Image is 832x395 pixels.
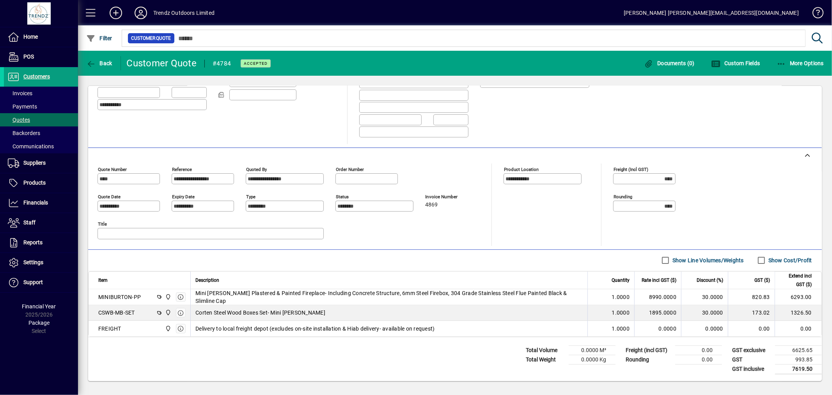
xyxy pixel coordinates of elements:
[728,321,775,336] td: 0.00
[246,166,267,172] mat-label: Quoted by
[213,57,231,70] div: #4784
[23,53,34,60] span: POS
[23,180,46,186] span: Products
[728,345,775,355] td: GST exclusive
[728,289,775,305] td: 820.83
[86,60,112,66] span: Back
[711,60,760,66] span: Custom Fields
[23,239,43,246] span: Reports
[425,194,472,199] span: Invoice number
[681,289,728,305] td: 30.0000
[163,324,172,333] span: New Plymouth
[8,117,30,123] span: Quotes
[8,143,54,149] span: Communications
[728,364,775,374] td: GST inclusive
[612,309,630,317] span: 1.0000
[681,305,728,321] td: 30.0000
[4,113,78,126] a: Quotes
[98,325,121,333] div: FREIGHT
[98,166,127,172] mat-label: Quote number
[153,7,215,19] div: Trendz Outdoors Limited
[195,276,219,285] span: Description
[775,364,822,374] td: 7619.50
[4,87,78,100] a: Invoices
[4,213,78,233] a: Staff
[4,27,78,47] a: Home
[23,259,43,265] span: Settings
[195,289,583,305] span: Mini [PERSON_NAME] Plastered & Painted Fireplace- Including Concrete Structure, 6mm Steel Firebox...
[728,305,775,321] td: 173.02
[4,273,78,292] a: Support
[775,321,821,336] td: 0.00
[642,276,676,285] span: Rate incl GST ($)
[612,325,630,333] span: 1.0000
[671,256,744,264] label: Show Line Volumes/Weights
[98,194,121,199] mat-label: Quote date
[639,325,676,333] div: 0.0000
[4,47,78,67] a: POS
[98,293,141,301] div: MINIBURTON-PP
[4,126,78,140] a: Backorders
[754,276,770,285] span: GST ($)
[624,7,799,19] div: [PERSON_NAME] [PERSON_NAME][EMAIL_ADDRESS][DOMAIN_NAME]
[128,6,153,20] button: Profile
[681,321,728,336] td: 0.0000
[4,100,78,113] a: Payments
[98,221,107,226] mat-label: Title
[8,90,32,96] span: Invoices
[807,2,822,27] a: Knowledge Base
[23,34,38,40] span: Home
[697,276,723,285] span: Discount (%)
[775,355,822,364] td: 993.85
[675,345,722,355] td: 0.00
[569,345,616,355] td: 0.0000 M³
[675,355,722,364] td: 0.00
[244,61,268,66] span: ACCEPTED
[98,276,108,285] span: Item
[522,345,569,355] td: Total Volume
[98,309,135,317] div: CSWB-MB-SET
[639,293,676,301] div: 8990.0000
[246,194,255,199] mat-label: Type
[23,219,35,226] span: Staff
[28,320,50,326] span: Package
[612,293,630,301] span: 1.0000
[644,60,695,66] span: Documents (0)
[336,166,364,172] mat-label: Order number
[23,279,43,285] span: Support
[614,194,632,199] mat-label: Rounding
[336,194,349,199] mat-label: Status
[642,56,697,70] button: Documents (0)
[622,345,675,355] td: Freight (incl GST)
[163,308,172,317] span: New Plymouth
[622,355,675,364] td: Rounding
[8,130,40,136] span: Backorders
[4,253,78,272] a: Settings
[4,173,78,193] a: Products
[195,325,435,333] span: Delivery to local freight depot (excludes on-site installation & Hiab delivery- available on requ...
[522,355,569,364] td: Total Weight
[612,276,630,285] span: Quantity
[775,56,826,70] button: More Options
[780,272,812,289] span: Extend incl GST ($)
[775,305,821,321] td: 1326.50
[728,355,775,364] td: GST
[78,56,121,70] app-page-header-button: Back
[84,31,114,45] button: Filter
[195,309,325,317] span: Corten Steel Wood Boxes Set- Mini [PERSON_NAME]
[172,194,195,199] mat-label: Expiry date
[23,160,46,166] span: Suppliers
[163,293,172,301] span: New Plymouth
[131,34,171,42] span: Customer Quote
[4,193,78,213] a: Financials
[767,256,812,264] label: Show Cost/Profit
[777,60,824,66] span: More Options
[23,199,48,206] span: Financials
[425,202,438,208] span: 4869
[775,289,821,305] td: 6293.00
[172,166,192,172] mat-label: Reference
[639,309,676,317] div: 1895.0000
[4,140,78,153] a: Communications
[127,57,197,69] div: Customer Quote
[504,166,539,172] mat-label: Product location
